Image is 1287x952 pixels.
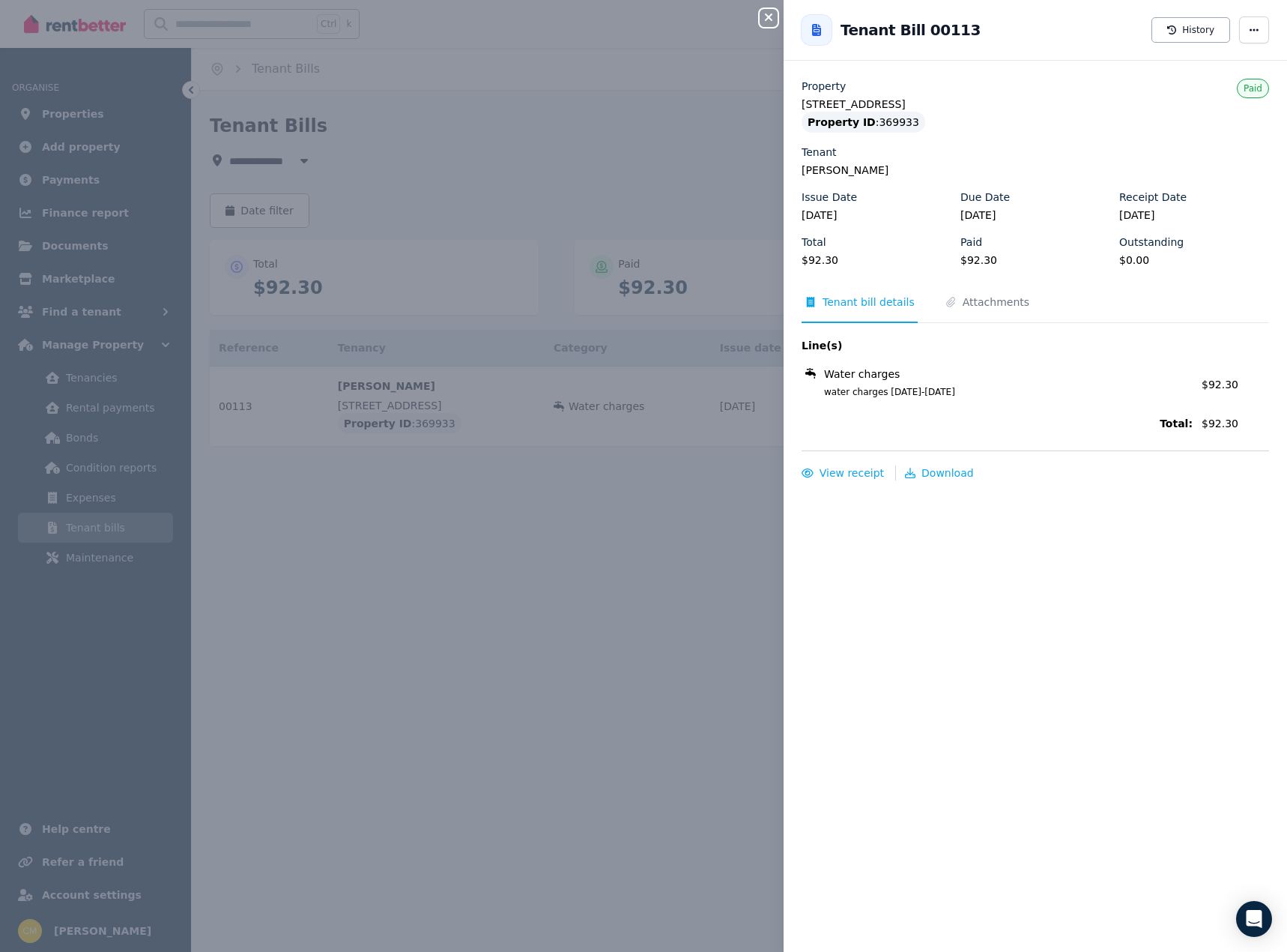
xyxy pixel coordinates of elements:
[1151,17,1230,43] button: History
[808,115,876,130] span: Property ID
[960,208,1110,223] legend: [DATE]
[802,163,1269,178] legend: [PERSON_NAME]
[802,235,826,250] label: Total
[841,19,981,40] h2: Tenant Bill 00113
[1202,416,1269,431] span: $92.30
[802,416,1193,431] span: Total:
[802,145,837,160] label: Tenant
[960,253,1110,268] legend: $92.30
[1119,253,1269,268] legend: $0.00
[806,386,1193,398] span: water charges [DATE]-[DATE]
[802,190,857,205] label: Issue Date
[1119,235,1184,250] label: Outstanding
[820,467,884,479] span: View receipt
[1202,379,1238,391] span: $92.30
[802,112,925,133] div: : 369933
[963,295,1029,310] span: Attachments
[802,253,951,268] legend: $92.30
[1119,190,1187,205] label: Receipt Date
[802,466,884,480] button: View receipt
[802,208,951,223] legend: [DATE]
[823,295,915,310] span: Tenant bill details
[921,467,974,479] span: Download
[1119,208,1269,223] legend: [DATE]
[960,190,1010,205] label: Due Date
[960,235,982,250] label: Paid
[1244,83,1262,94] span: Paid
[802,97,1269,112] legend: [STREET_ADDRESS]
[802,79,846,94] label: Property
[824,367,900,382] span: Water charges
[802,338,1193,353] span: Line(s)
[802,295,1269,323] nav: Tabs
[905,466,974,480] button: Download
[1236,901,1272,937] div: Open Intercom Messenger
